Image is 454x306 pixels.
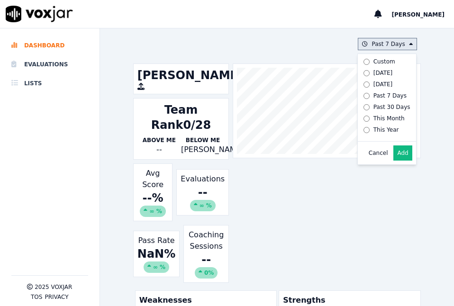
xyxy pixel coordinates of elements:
[6,6,73,22] img: voxjar logo
[363,116,370,122] input: This Month
[137,102,225,133] div: Team Rank 0/28
[373,92,407,99] div: Past 7 Days
[363,104,370,110] input: Past 30 Days
[137,190,169,217] div: -- %
[373,81,393,88] div: [DATE]
[195,267,218,279] div: 0%
[11,55,88,74] a: Evaluations
[45,293,68,301] button: Privacy
[181,144,225,155] p: [PERSON_NAME]
[133,163,173,221] div: Avg Score
[358,38,417,50] button: Past 7 Days Custom [DATE] [DATE] Past 7 Days Past 30 Days This Month This Year Cancel Add
[137,68,225,83] h1: [PERSON_NAME]
[183,225,229,283] div: Coaching Sessions
[373,115,405,122] div: This Month
[181,185,225,211] div: --
[373,126,399,134] div: This Year
[373,69,393,77] div: [DATE]
[137,136,181,144] p: Above Me
[35,283,72,291] p: 2025 Voxjar
[176,169,229,216] div: Evaluations
[373,58,395,65] div: Custom
[363,127,370,133] input: This Year
[31,293,42,301] button: TOS
[11,36,88,55] a: Dashboard
[144,261,169,273] div: ∞ %
[369,149,388,157] button: Cancel
[363,81,370,88] input: [DATE]
[391,11,445,18] span: [PERSON_NAME]
[363,59,370,65] input: Custom
[373,103,410,111] div: Past 30 Days
[137,144,181,155] div: --
[363,70,370,76] input: [DATE]
[391,9,454,20] button: [PERSON_NAME]
[363,93,370,99] input: Past 7 Days
[190,200,216,211] div: ∞ %
[393,145,412,161] button: Add
[140,206,165,217] div: ∞ %
[181,136,225,144] p: Below Me
[11,74,88,93] a: Lists
[133,231,180,277] div: Pass Rate
[188,252,225,279] div: --
[137,246,175,273] div: NaN %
